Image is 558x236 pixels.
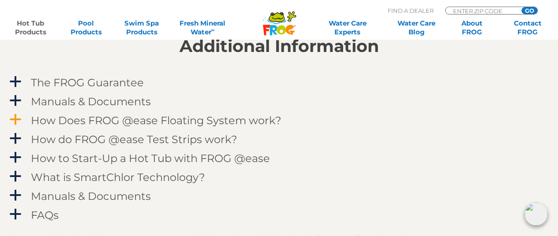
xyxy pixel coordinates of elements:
[31,96,151,107] h4: Manuals & Documents
[506,19,549,37] a: ContactFROG
[8,37,551,56] h2: Additional Information
[31,77,144,88] h4: The FROG Guarantee
[31,209,59,221] h4: FAQs
[8,207,551,223] a: a FAQs
[31,133,237,145] h4: How do FROG @ease Test Strips work?
[176,19,230,37] a: Fresh MineralWater∞
[9,132,22,145] span: a
[9,94,22,107] span: a
[388,7,434,15] p: Find A Dealer
[521,7,537,14] input: GO
[450,19,494,37] a: AboutFROG
[31,114,281,126] h4: How Does FROG @ease Floating System work?
[9,189,22,202] span: a
[31,152,270,164] h4: How to Start-Up a Hot Tub with FROG @ease
[452,7,512,15] input: Zip Code Form
[31,171,205,183] h4: What is SmartChlor Technology?
[9,170,22,183] span: a
[9,19,52,37] a: Hot TubProducts
[524,203,547,225] img: openIcon
[211,27,215,33] sup: ∞
[9,113,22,126] span: a
[312,19,382,37] a: Water CareExperts
[9,208,22,221] span: a
[8,93,551,110] a: a Manuals & Documents
[120,19,163,37] a: Swim SpaProducts
[8,74,551,91] a: a The FROG Guarantee
[64,19,108,37] a: PoolProducts
[31,190,151,202] h4: Manuals & Documents
[395,19,438,37] a: Water CareBlog
[8,131,551,147] a: a How do FROG @ease Test Strips work?
[8,150,551,166] a: a How to Start-Up a Hot Tub with FROG @ease
[8,112,551,129] a: a How Does FROG @ease Floating System work?
[9,151,22,164] span: a
[8,188,551,204] a: a Manuals & Documents
[8,169,551,185] a: a What is SmartChlor Technology?
[9,75,22,88] span: a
